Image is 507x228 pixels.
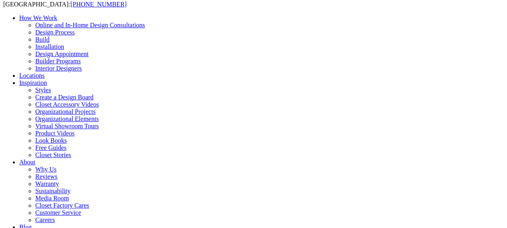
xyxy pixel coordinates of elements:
[35,166,57,173] a: Why Us
[35,101,99,108] a: Closet Accessory Videos
[35,22,145,28] a: Online and In-Home Design Consultations
[19,72,44,79] a: Locations
[35,29,75,36] a: Design Process
[35,58,81,65] a: Builder Programs
[35,188,71,194] a: Sustainability
[35,202,89,209] a: Closet Factory Cares
[35,130,75,137] a: Product Videos
[35,195,69,202] a: Media Room
[35,36,50,43] a: Build
[35,216,55,223] a: Careers
[35,65,82,72] a: Interior Designers
[35,137,67,144] a: Look Books
[19,79,47,86] a: Inspiration
[35,180,59,187] a: Warranty
[35,144,67,151] a: Free Guides
[35,115,99,122] a: Organizational Elements
[35,87,51,93] a: Styles
[35,94,93,101] a: Create a Design Board
[19,159,35,165] a: About
[35,108,95,115] a: Organizational Projects
[19,14,57,21] a: How We Work
[35,123,99,129] a: Virtual Showroom Tours
[35,50,89,57] a: Design Appointment
[71,1,127,8] a: [PHONE_NUMBER]
[35,151,71,158] a: Closet Stories
[35,173,57,180] a: Reviews
[35,209,81,216] a: Customer Service
[35,43,64,50] a: Installation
